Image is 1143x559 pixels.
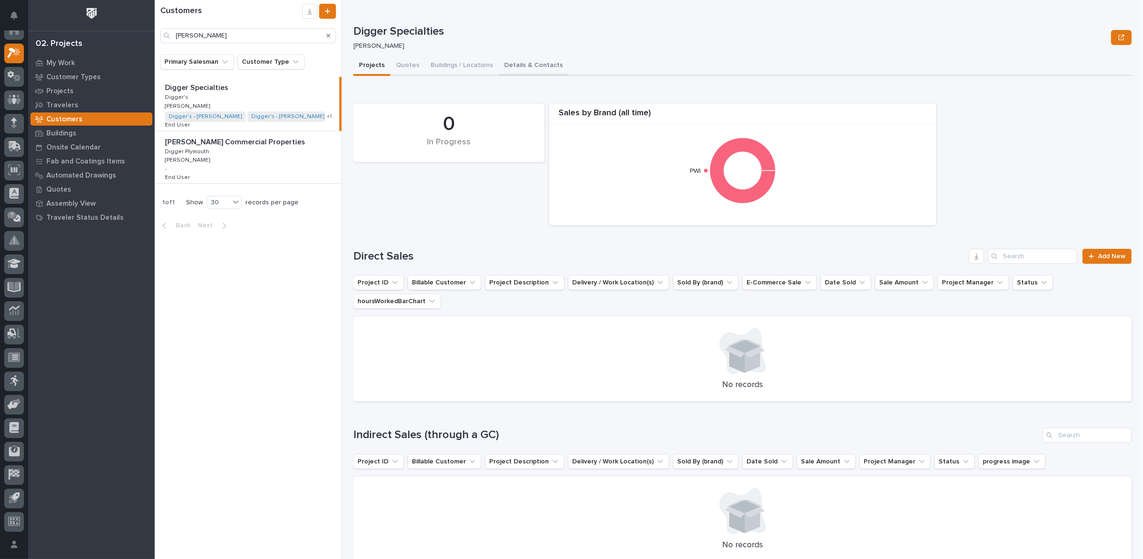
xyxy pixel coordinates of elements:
p: Buildings [46,129,76,138]
button: Buildings / Locations [425,56,499,76]
a: Assembly View [28,196,155,210]
button: Date Sold [742,454,793,469]
button: Billable Customer [408,454,481,469]
a: Digger's - [PERSON_NAME] [251,113,324,120]
p: [PERSON_NAME] Commercial Properties [165,136,307,147]
p: Fab and Coatings Items [46,157,125,166]
input: Search [160,28,336,43]
span: Add New [1098,253,1126,260]
a: Projects [28,84,155,98]
p: Quotes [46,186,71,194]
p: Digger's [165,92,190,101]
p: Digger Plymouth [165,147,211,155]
button: Projects [353,56,390,76]
h1: Customers [160,6,302,16]
button: progress image [979,454,1046,469]
a: Digger's - [PERSON_NAME] [169,113,242,120]
div: 02. Projects [36,39,82,49]
button: Sold By (brand) [673,275,739,290]
button: Next [194,221,234,230]
button: Date Sold [821,275,871,290]
button: Sold By (brand) [673,454,739,469]
button: Project Manager [859,454,931,469]
button: Primary Salesman [160,54,234,69]
p: Digger Specialties [353,25,1107,38]
p: Customers [46,115,82,124]
p: Projects [46,87,74,96]
button: Project ID [353,454,404,469]
p: Customer Types [46,73,101,82]
button: Project ID [353,275,404,290]
p: [PERSON_NAME] [165,101,212,110]
p: Assembly View [46,200,96,208]
p: Show [186,199,203,207]
button: Project Manager [938,275,1009,290]
a: Automated Drawings [28,168,155,182]
a: Customer Types [28,70,155,84]
div: Sales by Brand (all time) [549,108,936,124]
p: [PERSON_NAME] [165,155,212,164]
div: Notifications [12,11,24,26]
span: Next [198,221,218,230]
a: Travelers [28,98,155,112]
div: 0 [369,112,529,136]
button: Status [1013,275,1053,290]
h1: Indirect Sales (through a GC) [353,428,1039,442]
button: Status [934,454,975,469]
a: [PERSON_NAME] Commercial Properties[PERSON_NAME] Commercial Properties Digger PlymouthDigger Plym... [155,131,342,184]
p: No records [365,380,1121,390]
h1: Direct Sales [353,250,965,263]
a: Quotes [28,182,155,196]
button: Notifications [4,6,24,25]
p: End User [165,172,192,181]
button: Details & Contacts [499,56,568,76]
a: Customers [28,112,155,126]
span: + 1 [327,114,332,119]
p: Travelers [46,101,78,110]
p: [PERSON_NAME] [353,42,1104,50]
input: Search [1043,428,1132,443]
p: Digger Specialties [165,82,230,92]
a: Add New [1083,249,1132,264]
p: Automated Drawings [46,171,116,180]
a: Traveler Status Details [28,210,155,224]
input: Search [988,249,1077,264]
a: My Work [28,56,155,70]
p: Traveler Status Details [46,214,124,222]
button: Quotes [390,56,425,76]
a: Fab and Coatings Items [28,154,155,168]
p: records per page [246,199,299,207]
p: 1 of 1 [155,191,182,214]
p: - [165,166,167,172]
p: No records [365,540,1121,551]
p: Onsite Calendar [46,143,101,152]
button: Delivery / Work Location(s) [568,454,669,469]
div: 30 [207,198,230,208]
button: Customer Type [238,54,305,69]
a: Digger SpecialtiesDigger Specialties Digger'sDigger's [PERSON_NAME][PERSON_NAME] Digger's - [PERS... [155,77,342,131]
button: E-Commerce Sale [742,275,817,290]
a: Onsite Calendar [28,140,155,154]
div: In Progress [369,137,529,157]
button: Billable Customer [408,275,481,290]
img: Workspace Logo [83,5,100,22]
button: Back [155,221,194,230]
span: Back [170,221,190,230]
text: PWI [690,168,701,174]
p: End User [165,120,192,128]
a: Buildings [28,126,155,140]
p: My Work [46,59,75,67]
button: Delivery / Work Location(s) [568,275,669,290]
button: hoursWorkedBarChart [353,294,441,309]
button: Sale Amount [875,275,934,290]
button: Sale Amount [797,454,856,469]
button: Project Description [485,454,564,469]
button: Project Description [485,275,564,290]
